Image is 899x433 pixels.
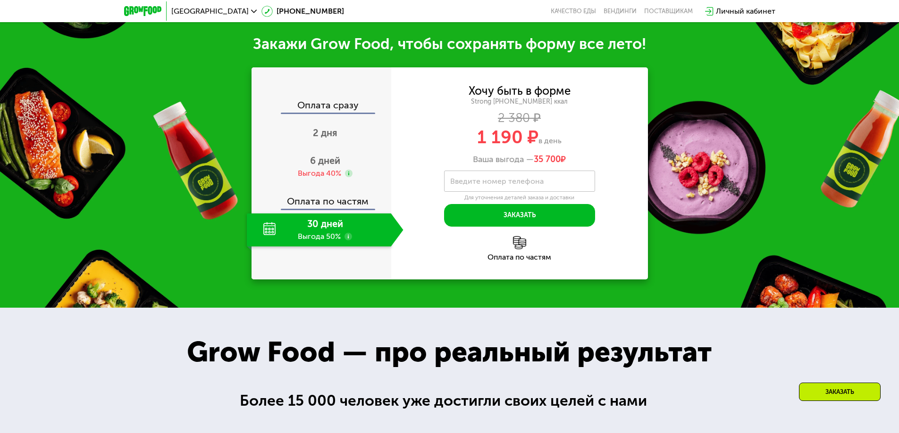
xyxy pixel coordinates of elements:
[261,6,344,17] a: [PHONE_NUMBER]
[391,113,648,123] div: 2 380 ₽
[391,253,648,261] div: Оплата по частям
[551,8,596,15] a: Качество еды
[310,155,340,166] span: 6 дней
[477,126,538,148] span: 1 190 ₽
[252,100,391,113] div: Оплата сразу
[391,98,648,106] div: Strong [PHONE_NUMBER] ккал
[513,236,526,249] img: l6xcnZfty9opOoJh.png
[538,136,562,145] span: в день
[799,383,881,401] div: Заказать
[391,155,648,165] div: Ваша выгода —
[644,8,693,15] div: поставщикам
[604,8,637,15] a: Вендинги
[313,127,337,139] span: 2 дня
[450,179,544,184] label: Введите номер телефона
[298,168,341,179] div: Выгода 40%
[240,389,659,412] div: Более 15 000 человек уже достигли своих целей с нами
[469,86,571,96] div: Хочу быть в форме
[171,8,249,15] span: [GEOGRAPHIC_DATA]
[444,204,595,227] button: Заказать
[252,187,391,209] div: Оплата по частям
[444,194,595,202] div: Для уточнения деталей заказа и доставки
[166,331,732,373] div: Grow Food — про реальный результат
[716,6,775,17] div: Личный кабинет
[534,154,561,164] span: 35 700
[534,155,566,165] span: ₽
